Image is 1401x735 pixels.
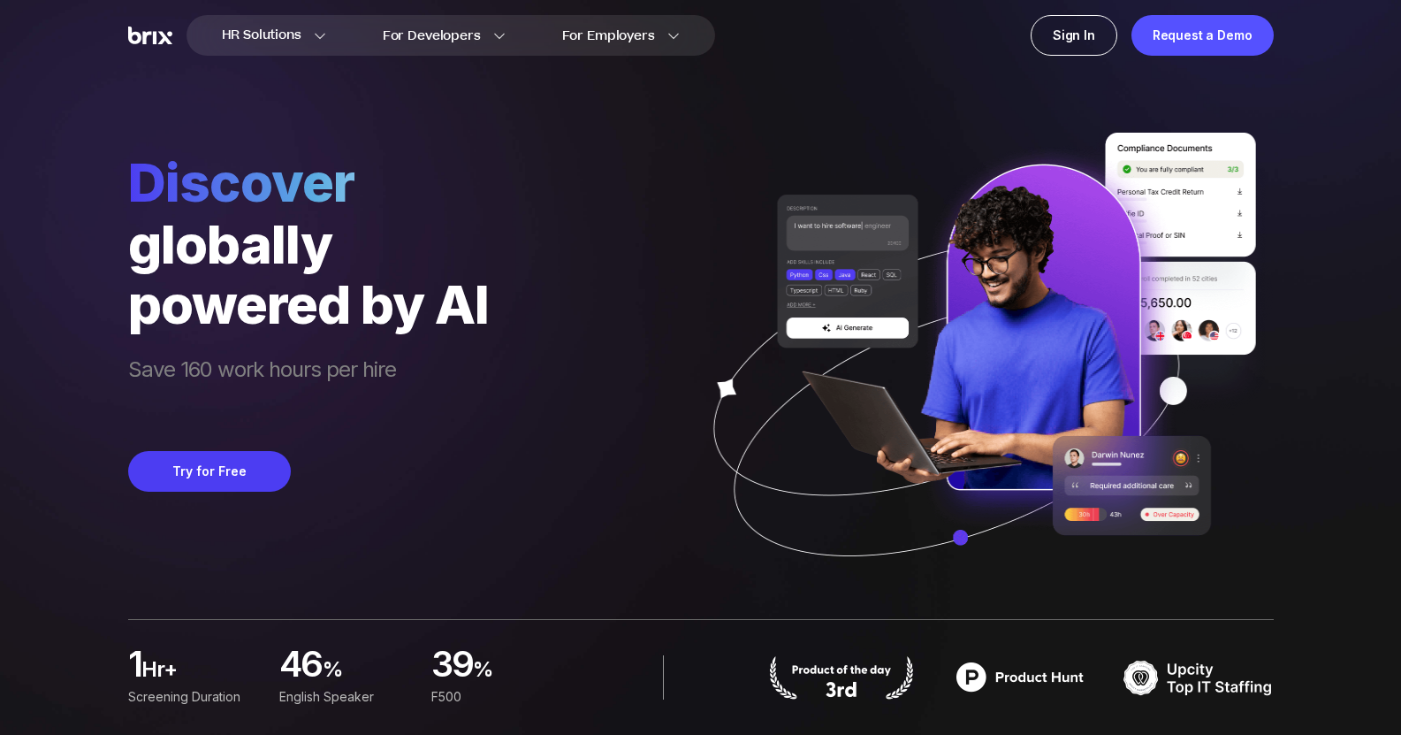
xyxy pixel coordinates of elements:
div: globally [128,214,489,274]
div: English Speaker [279,687,409,707]
button: Try for Free [128,451,291,492]
img: product hunt badge [766,655,917,700]
span: 46 [279,648,323,684]
div: powered by AI [128,274,489,334]
span: For Developers [383,27,481,45]
img: Brix Logo [128,27,172,45]
span: For Employers [562,27,655,45]
span: Save 160 work hours per hire [128,356,489,416]
span: % [323,655,410,691]
img: ai generate [681,133,1274,609]
span: 39 [430,648,473,684]
span: Discover [128,150,489,214]
a: Sign In [1031,15,1117,56]
span: hr+ [141,655,258,691]
span: HR Solutions [222,21,301,50]
div: F500 [430,687,560,707]
span: 1 [128,648,141,684]
span: % [473,655,561,691]
a: Request a Demo [1131,15,1274,56]
div: Screening duration [128,687,258,707]
img: TOP IT STAFFING [1123,655,1274,700]
img: product hunt badge [945,655,1095,700]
